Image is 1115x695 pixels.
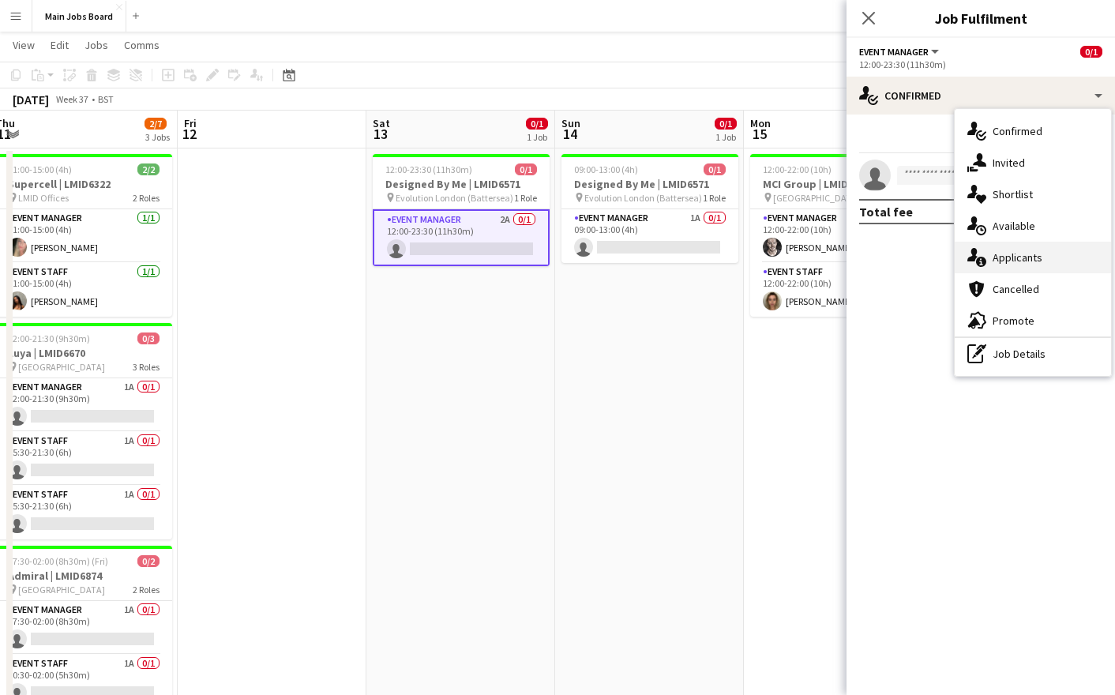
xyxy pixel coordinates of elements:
div: 1 Job [527,131,547,143]
span: 2 Roles [133,192,160,204]
button: Event Manager [859,46,941,58]
span: 0/3 [137,332,160,344]
div: Total fee [859,204,913,220]
app-job-card: 12:00-22:00 (10h)2/2MCI Group | LMID6780 [GEOGRAPHIC_DATA]2 RolesEvent Manager1/112:00-22:00 (10h... [750,154,927,317]
span: 14 [559,125,580,143]
div: 1 Job [715,131,736,143]
span: Fri [184,116,197,130]
span: 0/2 [137,555,160,567]
a: Edit [44,35,75,55]
div: 3 Jobs [145,131,170,143]
app-card-role: Event Manager1/112:00-22:00 (10h)[PERSON_NAME] [750,209,927,263]
h3: MCI Group | LMID6780 [750,177,927,191]
span: 0/1 [704,163,726,175]
app-card-role: Event Manager2A0/112:00-23:30 (11h30m) [373,209,550,266]
span: 0/1 [715,118,737,130]
span: 12:00-23:30 (11h30m) [385,163,472,175]
span: Edit [51,38,69,52]
div: Invited [955,147,1111,178]
app-job-card: 12:00-23:30 (11h30m)0/1Designed By Me | LMID6571 Evolution London (Battersea)1 RoleEvent Manager2... [373,154,550,266]
span: 0/1 [1080,46,1102,58]
span: 2 Roles [133,584,160,595]
div: BST [98,93,114,105]
div: Applicants [955,242,1111,273]
div: 12:00-23:30 (11h30m) [859,58,1102,70]
span: 2/2 [137,163,160,175]
span: Mon [750,116,771,130]
h3: Job Fulfilment [847,8,1115,28]
span: View [13,38,35,52]
span: 1 Role [514,192,537,204]
div: Promote [955,305,1111,336]
a: Jobs [78,35,115,55]
span: 15 [748,125,771,143]
div: Confirmed [955,115,1111,147]
span: LMID Offices [18,192,69,204]
app-card-role: Event Staff1/112:00-22:00 (10h)[PERSON_NAME] [750,263,927,317]
span: Week 37 [52,93,92,105]
span: 0/1 [526,118,548,130]
app-job-card: 09:00-13:00 (4h)0/1Designed By Me | LMID6571 Evolution London (Battersea)1 RoleEvent Manager1A0/1... [561,154,738,263]
span: 12:00-21:30 (9h30m) [8,332,90,344]
div: [DATE] [13,92,49,107]
span: 13 [370,125,390,143]
span: 12:00-22:00 (10h) [763,163,832,175]
span: [GEOGRAPHIC_DATA] [773,192,860,204]
span: 1 Role [703,192,726,204]
span: Sat [373,116,390,130]
span: Evolution London (Battersea) [584,192,702,204]
div: Job Details [955,338,1111,370]
span: Evolution London (Battersea) [396,192,513,204]
span: 12 [182,125,197,143]
span: [GEOGRAPHIC_DATA] [18,584,105,595]
app-card-role: Event Manager1A0/109:00-13:00 (4h) [561,209,738,263]
div: Available [955,210,1111,242]
div: Cancelled [955,273,1111,305]
span: 17:30-02:00 (8h30m) (Fri) [8,555,108,567]
h3: Designed By Me | LMID6571 [373,177,550,191]
div: Shortlist [955,178,1111,210]
span: Comms [124,38,160,52]
span: [GEOGRAPHIC_DATA] [18,361,105,373]
h3: Designed By Me | LMID6571 [561,177,738,191]
span: Sun [561,116,580,130]
span: 3 Roles [133,361,160,373]
span: Event Manager [859,46,929,58]
div: Confirmed [847,77,1115,115]
button: Main Jobs Board [32,1,126,32]
a: Comms [118,35,166,55]
span: 11:00-15:00 (4h) [8,163,72,175]
span: 2/7 [145,118,167,130]
a: View [6,35,41,55]
span: 0/1 [515,163,537,175]
span: Jobs [84,38,108,52]
span: 09:00-13:00 (4h) [574,163,638,175]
